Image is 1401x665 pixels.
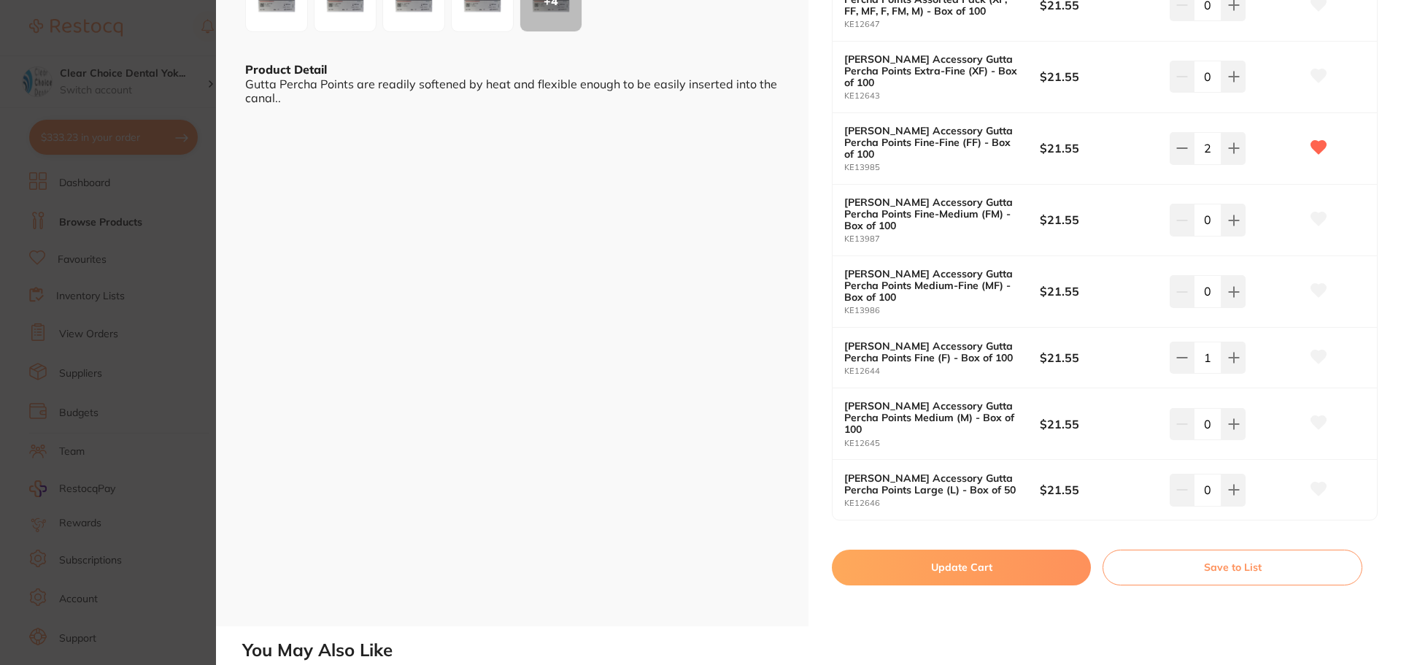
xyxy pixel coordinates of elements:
[844,340,1020,364] b: [PERSON_NAME] Accessory Gutta Percha Points Fine (F) - Box of 100
[844,196,1020,231] b: [PERSON_NAME] Accessory Gutta Percha Points Fine-Medium (FM) - Box of 100
[1040,212,1157,228] b: $21.55
[844,53,1020,88] b: [PERSON_NAME] Accessory Gutta Percha Points Extra-Fine (XF) - Box of 100
[844,234,1040,244] small: KE13987
[1040,482,1157,498] b: $21.55
[245,62,327,77] b: Product Detail
[844,306,1040,315] small: KE13986
[844,499,1040,508] small: KE12646
[844,163,1040,172] small: KE13985
[1040,69,1157,85] b: $21.55
[1040,140,1157,156] b: $21.55
[844,125,1020,160] b: [PERSON_NAME] Accessory Gutta Percha Points Fine-Fine (FF) - Box of 100
[242,640,1395,661] h2: You May Also Like
[844,20,1040,29] small: KE12647
[844,400,1020,435] b: [PERSON_NAME] Accessory Gutta Percha Points Medium (M) - Box of 100
[1040,350,1157,366] b: $21.55
[245,77,779,104] div: Gutta Percha Points are readily softened by heat and flexible enough to be easily inserted into t...
[844,91,1040,101] small: KE12643
[832,550,1091,585] button: Update Cart
[844,472,1020,496] b: [PERSON_NAME] Accessory Gutta Percha Points Large (L) - Box of 50
[1040,416,1157,432] b: $21.55
[844,439,1040,448] small: KE12645
[1103,550,1362,585] button: Save to List
[844,268,1020,303] b: [PERSON_NAME] Accessory Gutta Percha Points Medium-Fine (MF) - Box of 100
[844,366,1040,376] small: KE12644
[1040,283,1157,299] b: $21.55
